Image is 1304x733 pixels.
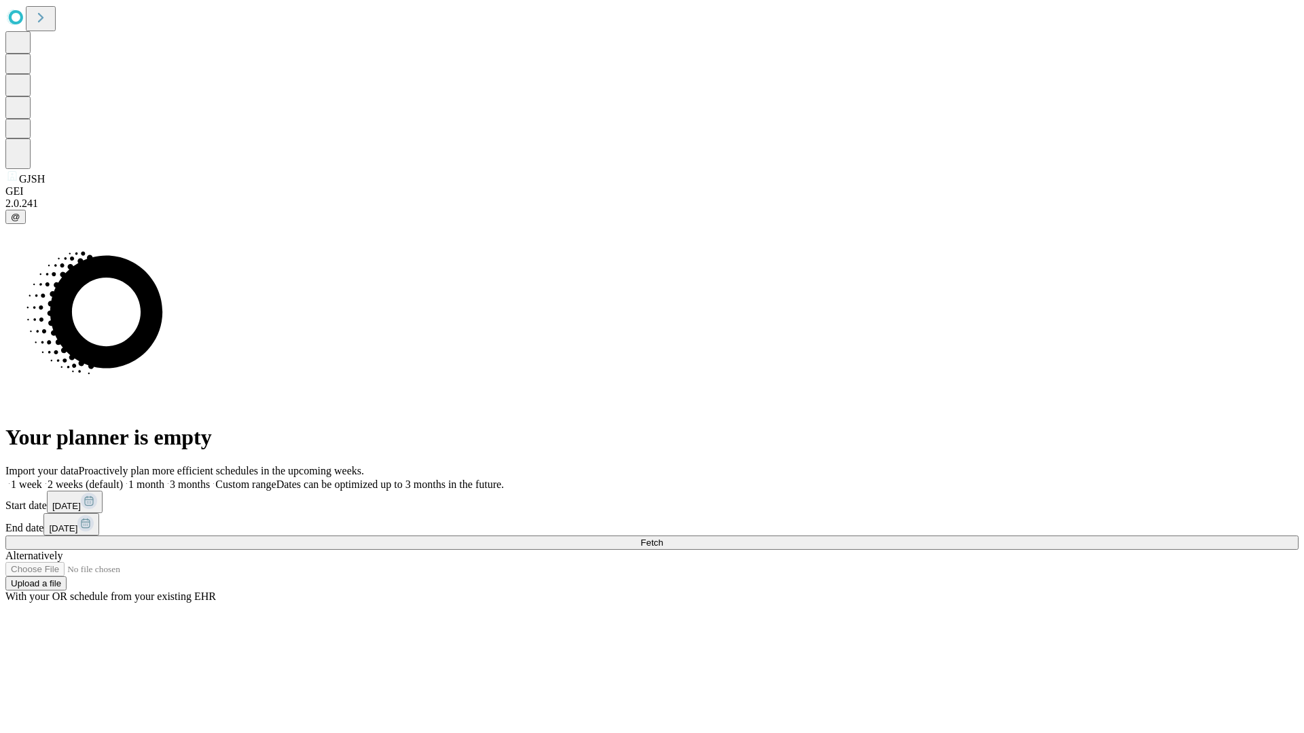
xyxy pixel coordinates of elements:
span: 1 week [11,478,42,490]
span: Dates can be optimized up to 3 months in the future. [276,478,504,490]
span: 3 months [170,478,210,490]
span: GJSH [19,173,45,185]
div: Start date [5,491,1299,513]
button: Fetch [5,535,1299,550]
span: 2 weeks (default) [48,478,123,490]
button: Upload a file [5,576,67,590]
span: Custom range [215,478,276,490]
span: [DATE] [49,523,77,533]
button: @ [5,210,26,224]
div: End date [5,513,1299,535]
h1: Your planner is empty [5,425,1299,450]
span: Fetch [640,538,663,548]
span: Import your data [5,465,79,476]
span: [DATE] [52,501,81,511]
div: 2.0.241 [5,198,1299,210]
span: Alternatively [5,550,62,561]
button: [DATE] [47,491,103,513]
span: 1 month [128,478,164,490]
span: Proactively plan more efficient schedules in the upcoming weeks. [79,465,364,476]
button: [DATE] [43,513,99,535]
span: @ [11,212,20,222]
div: GEI [5,185,1299,198]
span: With your OR schedule from your existing EHR [5,590,216,602]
